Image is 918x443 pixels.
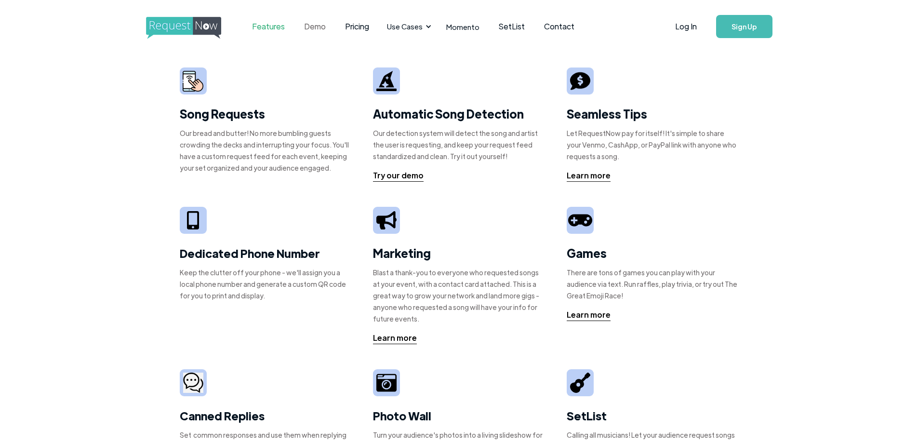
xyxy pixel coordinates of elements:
[294,12,335,41] a: Demo
[665,10,706,43] a: Log In
[567,309,611,321] a: Learn more
[373,332,417,344] a: Learn more
[381,12,434,41] div: Use Cases
[567,170,611,181] div: Learn more
[183,71,203,92] img: smarphone
[242,12,294,41] a: Features
[373,127,545,162] div: Our detection system will detect the song and artist the user is requesting, and keep your reques...
[180,106,265,121] strong: Song Requests
[373,267,545,324] div: Blast a thank-you to everyone who requested songs at your event, with a contact card attached. Th...
[376,373,397,393] img: camera icon
[180,245,320,261] strong: Dedicated Phone Number
[534,12,584,41] a: Contact
[567,106,647,121] strong: Seamless Tips
[180,127,352,174] div: Our bread and butter! No more bumbling guests crowding the decks and interrupting your focus. You...
[567,309,611,321] div: Learn more
[187,211,199,230] img: iphone
[437,13,489,41] a: Momento
[335,12,379,41] a: Pricing
[376,211,397,229] img: megaphone
[570,71,590,91] img: tip sign
[567,245,607,260] strong: Games
[183,373,203,393] img: camera icon
[567,127,739,162] div: Let RequestNow pay for itself! It's simple to share your Venmo, CashApp, or PayPal link with anyo...
[373,170,424,181] div: Try our demo
[373,245,431,260] strong: Marketing
[146,17,239,39] img: requestnow logo
[387,21,423,32] div: Use Cases
[373,408,431,423] strong: Photo Wall
[180,408,265,423] strong: Canned Replies
[567,267,739,301] div: There are tons of games you can play with your audience via text. Run raffles, play trivia, or tr...
[146,17,218,36] a: home
[373,170,424,182] a: Try our demo
[567,170,611,182] a: Learn more
[716,15,772,38] a: Sign Up
[180,267,352,301] div: Keep the clutter off your phone - we'll assign you a local phone number and generate a custom QR ...
[567,408,607,423] strong: SetList
[489,12,534,41] a: SetList
[373,106,524,121] strong: Automatic Song Detection
[568,211,592,230] img: video game
[570,373,590,393] img: guitar
[376,71,397,91] img: wizard hat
